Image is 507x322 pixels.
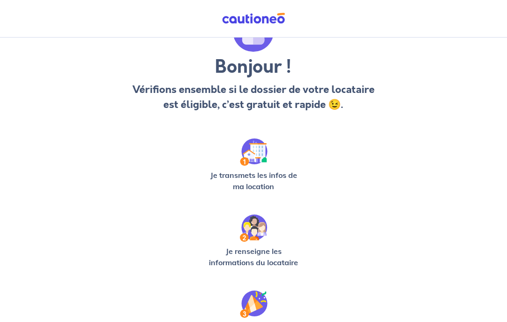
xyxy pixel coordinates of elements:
[205,169,302,192] p: Je transmets les infos de ma location
[240,215,267,242] img: /static/c0a346edaed446bb123850d2d04ad552/Step-2.svg
[130,82,377,112] p: Vérifions ensemble si le dossier de votre locataire est éligible, c’est gratuit et rapide 😉.
[205,245,302,268] p: Je renseigne les informations du locataire
[130,56,377,78] h3: Bonjour !
[218,13,289,24] img: Cautioneo
[240,138,268,166] img: /static/90a569abe86eec82015bcaae536bd8e6/Step-1.svg
[240,291,268,318] img: /static/f3e743aab9439237c3e2196e4328bba9/Step-3.svg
